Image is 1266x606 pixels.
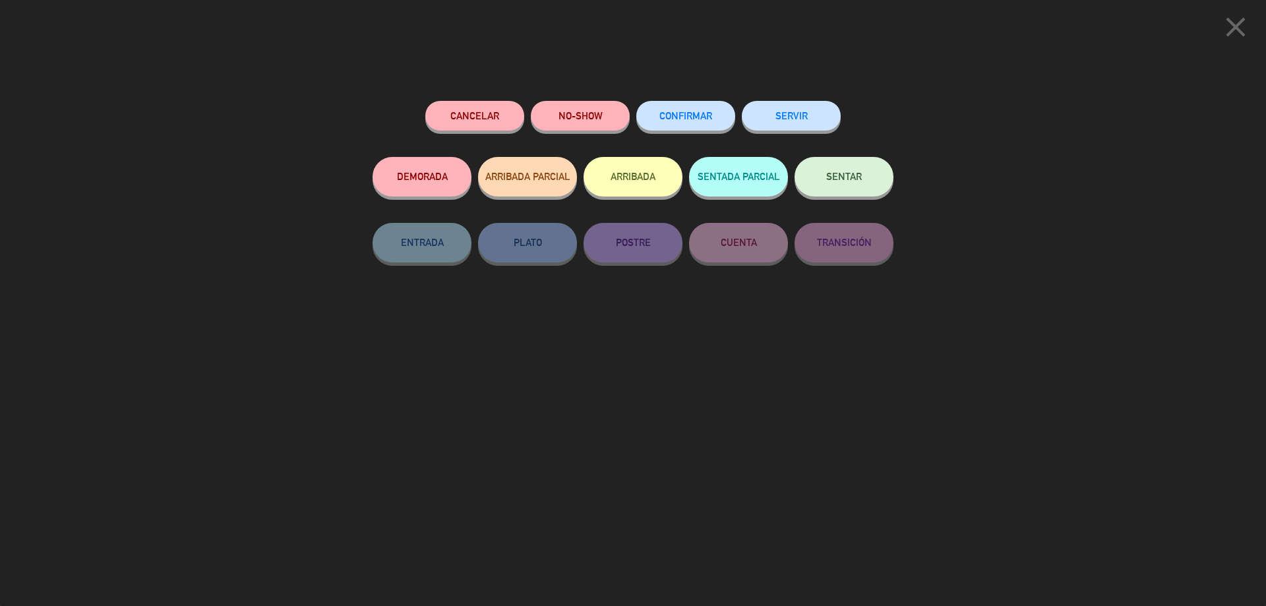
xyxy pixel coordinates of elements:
[1219,11,1252,44] i: close
[659,110,712,121] span: CONFIRMAR
[478,157,577,197] button: ARRIBADA PARCIAL
[478,223,577,262] button: PLATO
[531,101,630,131] button: NO-SHOW
[742,101,841,131] button: SERVIR
[425,101,524,131] button: Cancelar
[584,157,682,197] button: ARRIBADA
[485,171,570,182] span: ARRIBADA PARCIAL
[373,157,471,197] button: DEMORADA
[584,223,682,262] button: POSTRE
[826,171,862,182] span: SENTAR
[795,223,893,262] button: TRANSICIÓN
[795,157,893,197] button: SENTAR
[689,157,788,197] button: SENTADA PARCIAL
[373,223,471,262] button: ENTRADA
[636,101,735,131] button: CONFIRMAR
[689,223,788,262] button: CUENTA
[1215,10,1256,49] button: close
